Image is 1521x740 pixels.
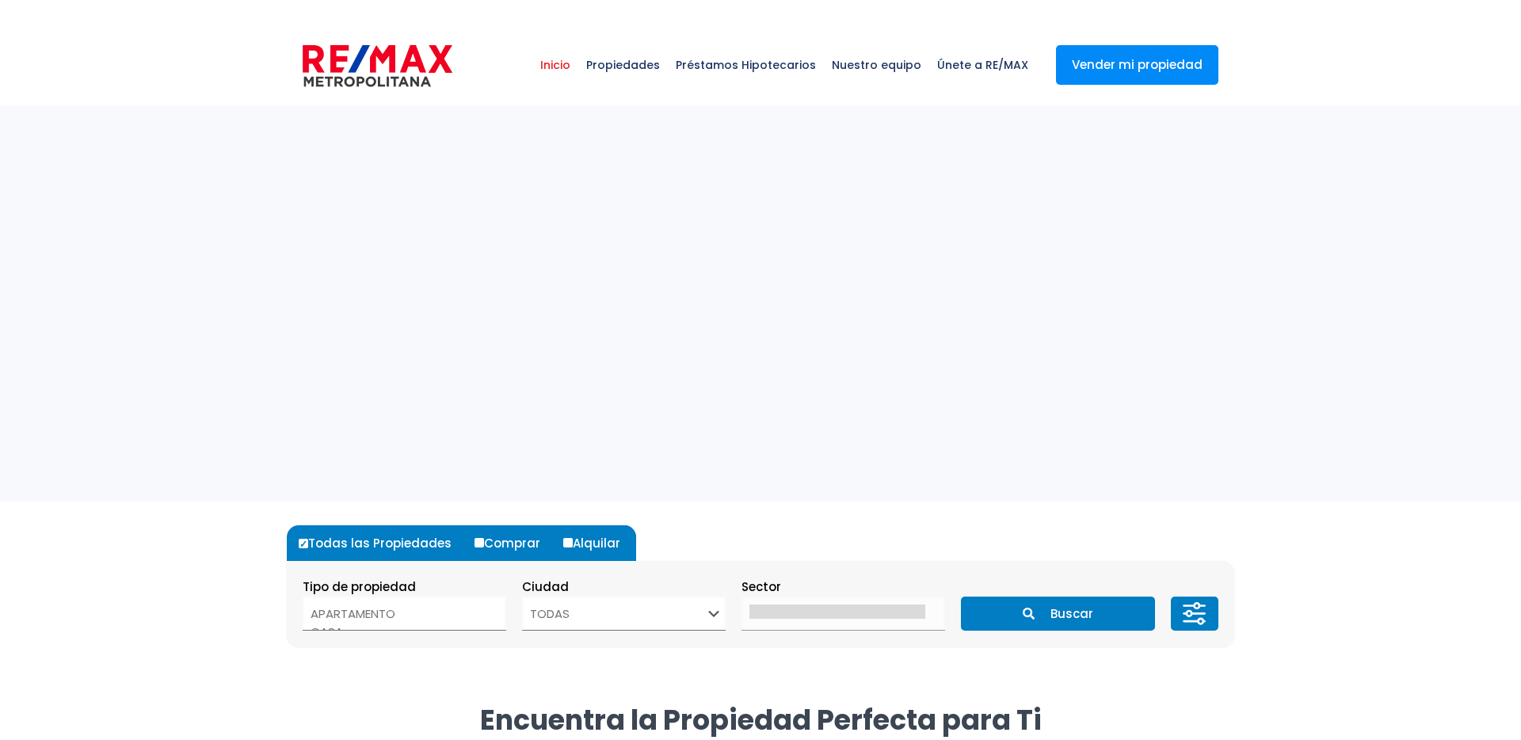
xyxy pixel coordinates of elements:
img: remax-metropolitana-logo [303,42,452,90]
button: Buscar [961,597,1154,631]
input: Alquilar [563,538,573,547]
a: Propiedades [578,25,668,105]
label: Alquilar [559,525,636,561]
strong: Encuentra la Propiedad Perfecta para Ti [480,700,1042,739]
a: Préstamos Hipotecarios [668,25,824,105]
label: Comprar [471,525,556,561]
span: Sector [741,578,781,595]
a: Únete a RE/MAX [929,25,1036,105]
span: Tipo de propiedad [303,578,416,595]
span: Propiedades [578,41,668,89]
option: APARTAMENTO [311,605,486,623]
span: Inicio [532,41,578,89]
a: Inicio [532,25,578,105]
span: Ciudad [522,578,569,595]
input: Comprar [475,538,484,547]
span: Nuestro equipo [824,41,929,89]
input: Todas las Propiedades [299,539,308,548]
a: Nuestro equipo [824,25,929,105]
span: Únete a RE/MAX [929,41,1036,89]
a: Vender mi propiedad [1056,45,1218,85]
option: CASA [311,623,486,641]
span: Préstamos Hipotecarios [668,41,824,89]
label: Todas las Propiedades [295,525,467,561]
a: RE/MAX Metropolitana [303,25,452,105]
